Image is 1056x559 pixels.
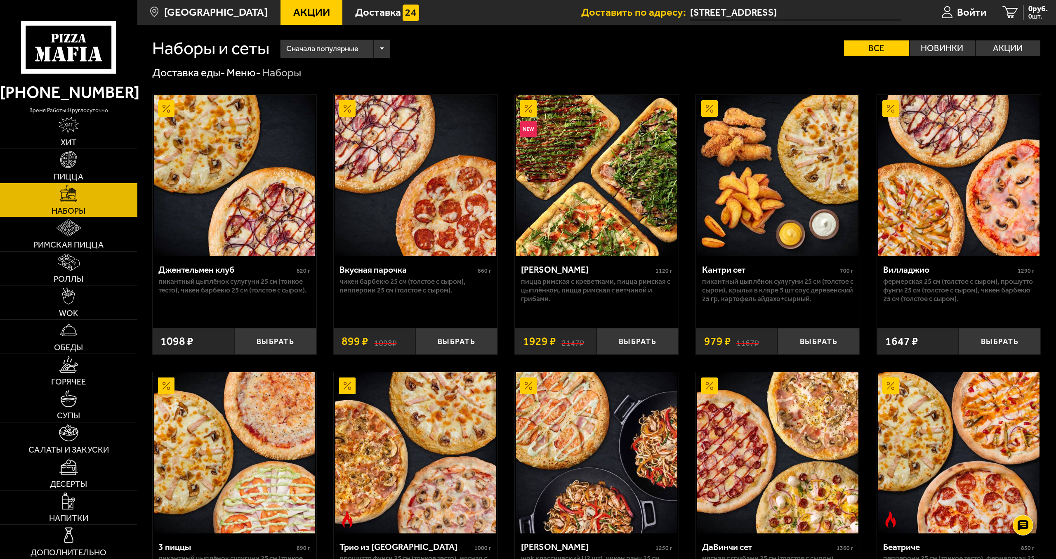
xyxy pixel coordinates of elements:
[883,277,1035,304] p: Фермерская 25 см (толстое с сыром), Прошутто Фунги 25 см (толстое с сыром), Чикен Барбекю 25 см (...
[49,514,88,522] span: Напитки
[701,100,718,117] img: Акционный
[262,66,301,80] div: Наборы
[520,121,537,137] img: Новинка
[883,542,1019,552] div: Беатриче
[697,372,858,533] img: ДаВинчи сет
[655,545,672,552] span: 1250 г
[837,545,853,552] span: 1360 г
[234,328,316,355] button: Выбрать
[153,372,316,533] a: Акционный3 пиццы
[50,480,87,488] span: Десерты
[1018,267,1035,274] span: 1290 г
[293,7,330,18] span: Акции
[152,40,269,57] h1: Наборы и сеты
[957,7,986,18] span: Войти
[51,377,86,386] span: Горячее
[521,277,673,304] p: Пицца Римская с креветками, Пицца Римская с цыплёнком, Пицца Римская с ветчиной и грибами.
[374,336,397,347] s: 1098 ₽
[52,207,85,215] span: Наборы
[54,172,83,181] span: Пицца
[153,95,316,256] a: АкционныйДжентельмен клуб
[520,100,537,117] img: Акционный
[702,277,854,304] p: Пикантный цыплёнок сулугуни 25 см (толстое с сыром), крылья в кляре 5 шт соус деревенский 25 гр, ...
[702,542,835,552] div: ДаВинчи сет
[882,377,899,394] img: Акционный
[158,542,295,552] div: 3 пиццы
[335,95,496,256] img: Вкусная парочка
[339,542,472,552] div: Трио из [GEOGRAPHIC_DATA]
[521,542,654,552] div: [PERSON_NAME]
[655,267,672,274] span: 1120 г
[515,95,679,256] a: АкционныйНовинкаМама Миа
[877,372,1041,533] a: АкционныйОстрое блюдоБеатриче
[339,511,356,528] img: Острое блюдо
[516,372,677,533] img: Вилла Капри
[154,372,315,533] img: 3 пиццы
[334,95,497,256] a: АкционныйВкусная парочка
[339,277,491,295] p: Чикен Барбекю 25 см (толстое с сыром), Пепперони 25 см (толстое с сыром).
[152,66,225,79] a: Доставка еды-
[154,95,315,256] img: Джентельмен клуб
[1028,5,1048,13] span: 0 руб.
[339,377,356,394] img: Акционный
[561,336,584,347] s: 2147 ₽
[54,275,83,283] span: Роллы
[844,40,909,56] label: Все
[910,40,974,56] label: Новинки
[164,7,268,18] span: [GEOGRAPHIC_DATA]
[28,446,109,454] span: Салаты и закуски
[415,328,497,355] button: Выбрать
[160,336,193,347] span: 1098 ₽
[339,264,476,275] div: Вкусная парочка
[690,5,901,20] span: Россия, Санкт-Петербург, улица Шелгунова, 9к1
[976,40,1040,56] label: Акции
[883,264,1016,275] div: Вилладжио
[878,95,1039,256] img: Вилладжио
[882,511,899,528] img: Острое блюдо
[54,343,83,351] span: Обеды
[697,95,858,256] img: Кантри сет
[959,328,1041,355] button: Выбрать
[523,336,556,347] span: 1929 ₽
[701,377,718,394] img: Акционный
[355,7,401,18] span: Доставка
[61,138,77,146] span: Хит
[515,372,679,533] a: АкционныйВилла Капри
[878,372,1039,533] img: Беатриче
[704,336,731,347] span: 979 ₽
[521,264,654,275] div: [PERSON_NAME]
[339,100,356,117] img: Акционный
[342,336,368,347] span: 899 ₽
[158,264,295,275] div: Джентельмен клуб
[696,95,860,256] a: АкционныйКантри сет
[403,5,419,21] img: 15daf4d41897b9f0e9f617042186c801.svg
[297,545,310,552] span: 890 г
[736,336,759,347] s: 1167 ₽
[478,267,491,274] span: 860 г
[520,377,537,394] img: Акционный
[596,328,679,355] button: Выбрать
[297,267,310,274] span: 820 г
[226,66,261,79] a: Меню-
[33,241,104,249] span: Римская пицца
[885,336,918,347] span: 1647 ₽
[474,545,491,552] span: 1000 г
[31,548,106,557] span: Дополнительно
[158,277,310,295] p: Пикантный цыплёнок сулугуни 25 см (тонкое тесто), Чикен Барбекю 25 см (толстое с сыром).
[516,95,677,256] img: Мама Миа
[1021,545,1035,552] span: 850 г
[778,328,860,355] button: Выбрать
[286,38,358,59] span: Сначала популярные
[57,411,80,420] span: Супы
[690,5,901,20] input: Ваш адрес доставки
[158,100,174,117] img: Акционный
[581,7,690,18] span: Доставить по адресу:
[59,309,78,317] span: WOK
[877,95,1041,256] a: АкционныйВилладжио
[696,372,860,533] a: АкционныйДаВинчи сет
[840,267,853,274] span: 700 г
[882,100,899,117] img: Акционный
[158,377,174,394] img: Акционный
[702,264,838,275] div: Кантри сет
[335,372,496,533] img: Трио из Рио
